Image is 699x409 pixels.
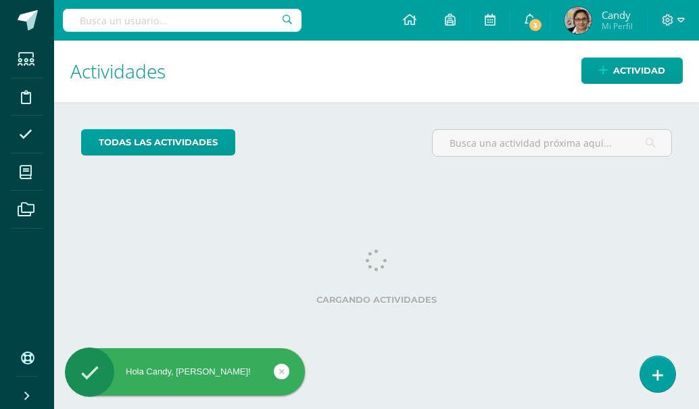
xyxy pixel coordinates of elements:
span: Actividad [613,58,665,83]
span: Candy [602,8,633,22]
img: 51da5dafc92a98d00a6e6b9b110c3367.png [564,7,592,34]
div: Hola Candy, [PERSON_NAME]! [65,366,305,378]
input: Busca una actividad próxima aquí... [433,130,671,156]
a: todas las Actividades [81,129,235,155]
h1: Actividades [70,41,683,102]
span: Mi Perfil [602,20,633,32]
input: Busca un usuario... [63,9,302,32]
a: Actividad [581,57,683,84]
span: 3 [528,18,543,32]
label: Cargando actividades [81,295,672,305]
